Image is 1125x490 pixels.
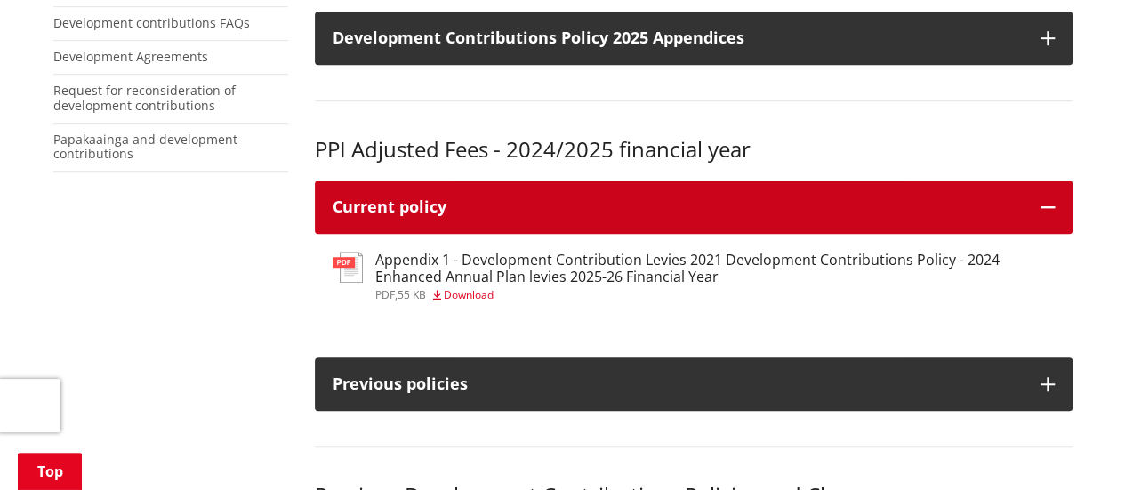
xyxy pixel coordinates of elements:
[315,137,1073,163] h3: PPI Adjusted Fees - 2024/2025 financial year
[333,252,363,283] img: document-pdf.svg
[18,453,82,490] a: Top
[53,14,250,31] a: Development contributions FAQs
[53,131,237,163] a: Papakaainga and development contributions
[375,252,1055,285] h3: Appendix 1 - Development Contribution Levies 2021 Development Contributions Policy - 2024 Enhance...
[53,48,208,65] a: Development Agreements
[315,357,1073,411] button: Previous policies
[315,181,1073,234] button: Current policy
[315,12,1073,65] button: Development Contributions Policy 2025 Appendices
[1043,415,1107,479] iframe: Messenger Launcher
[444,287,494,302] span: Download
[375,287,395,302] span: pdf
[53,82,236,114] a: Request for reconsideration of development contributions
[333,198,1023,216] div: Current policy
[333,252,1055,301] a: Appendix 1 - Development Contribution Levies 2021 Development Contributions Policy - 2024 Enhance...
[398,287,426,302] span: 55 KB
[333,29,1023,47] h3: Development Contributions Policy 2025 Appendices
[375,290,1055,301] div: ,
[333,375,1023,393] div: Previous policies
